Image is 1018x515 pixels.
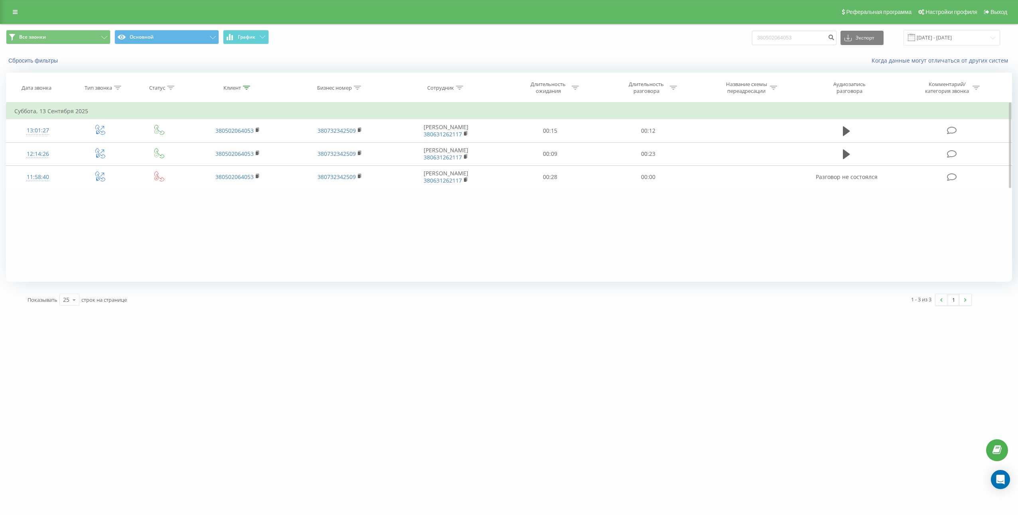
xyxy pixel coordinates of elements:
[215,150,254,157] a: 380502064053
[424,130,462,138] a: 380631262117
[391,119,501,142] td: [PERSON_NAME]
[599,119,697,142] td: 00:12
[990,9,1007,15] span: Выход
[846,9,911,15] span: Реферальная программа
[424,177,462,184] a: 380631262117
[599,142,697,165] td: 00:23
[823,81,875,94] div: Аудиозапись разговора
[6,103,1012,119] td: Суббота, 13 Сентября 2025
[424,153,462,161] a: 380631262117
[501,119,599,142] td: 00:15
[625,81,668,94] div: Длительность разговора
[28,296,57,303] span: Показывать
[599,165,697,189] td: 00:00
[85,85,112,91] div: Тип звонка
[427,85,454,91] div: Сотрудник
[501,142,599,165] td: 00:09
[318,150,356,157] a: 380732342509
[872,57,1012,64] a: Когда данные могут отличаться от других систем
[114,30,219,44] button: Основной
[947,294,959,305] a: 1
[14,146,61,162] div: 12:14:26
[318,173,356,181] a: 380732342509
[501,165,599,189] td: 00:28
[223,30,269,44] button: График
[223,85,241,91] div: Клиент
[81,296,127,303] span: строк на странице
[215,173,254,181] a: 380502064053
[22,85,51,91] div: Дата звонка
[215,127,254,134] a: 380502064053
[317,85,352,91] div: Бизнес номер
[318,127,356,134] a: 380732342509
[63,296,69,304] div: 25
[391,142,501,165] td: [PERSON_NAME]
[752,31,836,45] input: Поиск по номеру
[725,81,768,94] div: Название схемы переадресации
[391,165,501,189] td: [PERSON_NAME]
[924,81,971,94] div: Комментарий/категория звонка
[911,295,931,303] div: 1 - 3 из 3
[19,34,46,40] span: Все звонки
[6,57,62,64] button: Сбросить фильтры
[238,34,255,40] span: График
[840,31,884,45] button: Экспорт
[527,81,570,94] div: Длительность ожидания
[816,173,878,181] span: Разговор не состоялся
[149,85,165,91] div: Статус
[925,9,977,15] span: Настройки профиля
[991,470,1010,489] div: Open Intercom Messenger
[6,30,110,44] button: Все звонки
[14,169,61,185] div: 11:58:40
[14,123,61,138] div: 13:01:27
